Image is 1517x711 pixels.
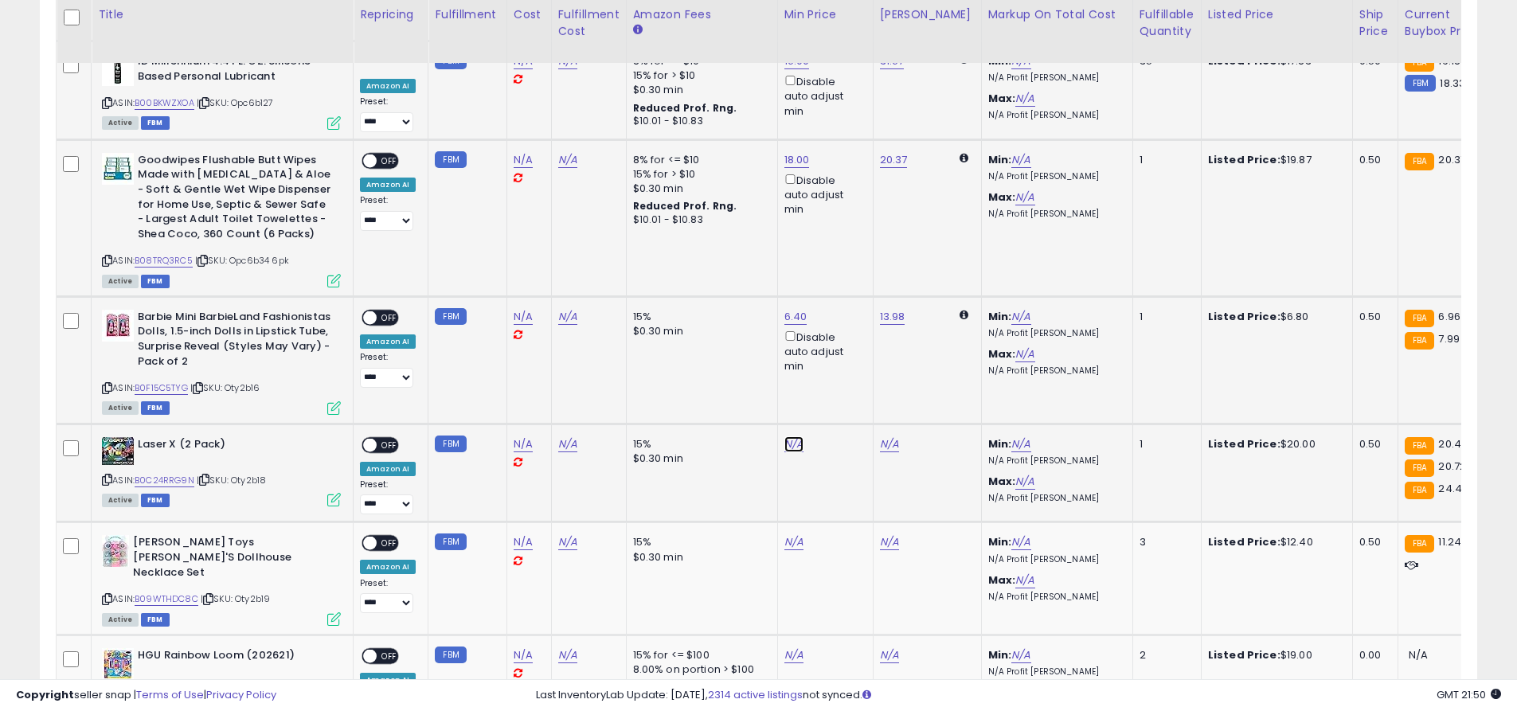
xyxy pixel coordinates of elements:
[190,381,260,394] span: | SKU: Oty2b16
[197,96,274,109] span: | SKU: Opc6b127
[988,152,1012,167] b: Min:
[102,153,341,286] div: ASIN:
[558,436,577,452] a: N/A
[102,437,134,465] img: 518gPGEjswL._SL40_.jpg
[988,572,1016,588] b: Max:
[1438,481,1468,496] span: 24.49
[1208,309,1280,324] b: Listed Price:
[435,151,466,168] small: FBM
[633,213,765,227] div: $10.01 - $10.83
[514,152,533,168] a: N/A
[197,474,266,486] span: | SKU: Oty2b18
[435,308,466,325] small: FBM
[633,535,765,549] div: 15%
[988,171,1120,182] p: N/A Profit [PERSON_NAME]
[633,101,737,115] b: Reduced Prof. Rng.
[633,182,765,196] div: $0.30 min
[360,462,416,476] div: Amazon AI
[102,310,134,342] img: 61rwyPnREqL._SL40_.jpg
[206,687,276,702] a: Privacy Policy
[988,554,1120,565] p: N/A Profit [PERSON_NAME]
[1359,6,1391,40] div: Ship Price
[1405,54,1434,72] small: FBA
[988,189,1016,205] b: Max:
[1208,534,1280,549] b: Listed Price:
[135,474,194,487] a: B0C24RRG9N
[138,648,331,667] b: HGU Rainbow Loom (202621)
[1208,152,1280,167] b: Listed Price:
[558,309,577,325] a: N/A
[1440,76,1465,91] span: 18.33
[102,116,139,130] span: All listings currently available for purchase on Amazon
[135,96,194,110] a: B00BKWZXOA
[633,437,765,451] div: 15%
[784,534,803,550] a: N/A
[1140,310,1189,324] div: 1
[558,6,620,40] div: Fulfillment Cost
[558,647,577,663] a: N/A
[135,254,193,268] a: B08TRQ3RC5
[195,254,289,267] span: | SKU: Opc6b34 6pk
[141,401,170,415] span: FBM
[633,662,765,677] div: 8.00% on portion > $100
[1140,437,1189,451] div: 1
[1208,153,1340,167] div: $19.87
[988,592,1120,603] p: N/A Profit [PERSON_NAME]
[16,687,74,702] strong: Copyright
[514,647,533,663] a: N/A
[1011,152,1030,168] a: N/A
[141,494,170,507] span: FBM
[784,647,803,663] a: N/A
[1208,647,1280,662] b: Listed Price:
[1438,309,1460,324] span: 6.96
[988,493,1120,504] p: N/A Profit [PERSON_NAME]
[633,451,765,466] div: $0.30 min
[360,334,416,349] div: Amazon AI
[1140,6,1194,40] div: Fulfillable Quantity
[435,533,466,550] small: FBM
[102,54,341,128] div: ASIN:
[1438,534,1461,549] span: 11.24
[784,436,803,452] a: N/A
[360,178,416,192] div: Amazon AI
[102,535,129,567] img: 51YTdvtyseL._SL40_.jpg
[988,72,1120,84] p: N/A Profit [PERSON_NAME]
[633,23,643,37] small: Amazon Fees.
[1208,436,1280,451] b: Listed Price:
[633,167,765,182] div: 15% for > $10
[1208,535,1340,549] div: $12.40
[880,309,905,325] a: 13.98
[1438,152,1466,167] span: 20.37
[1015,474,1034,490] a: N/A
[1015,572,1034,588] a: N/A
[1140,648,1189,662] div: 2
[960,310,968,320] i: Calculated using Dynamic Max Price.
[988,365,1120,377] p: N/A Profit [PERSON_NAME]
[1437,687,1501,702] span: 2025-08-14 21:50 GMT
[960,153,968,163] i: Calculated using Dynamic Max Price.
[102,535,341,623] div: ASIN:
[1405,535,1434,553] small: FBA
[377,154,402,167] span: OFF
[360,578,416,614] div: Preset:
[133,535,326,584] b: [PERSON_NAME] Toys [PERSON_NAME]'S Dollhouse Necklace Set
[1359,648,1386,662] div: 0.00
[360,195,416,231] div: Preset:
[988,6,1126,23] div: Markup on Total Cost
[1208,648,1340,662] div: $19.00
[880,436,899,452] a: N/A
[1359,437,1386,451] div: 0.50
[988,346,1016,361] b: Max:
[1140,535,1189,549] div: 3
[377,438,402,451] span: OFF
[102,494,139,507] span: All listings currently available for purchase on Amazon
[1405,482,1434,499] small: FBA
[377,311,402,324] span: OFF
[988,455,1120,467] p: N/A Profit [PERSON_NAME]
[558,152,577,168] a: N/A
[1438,459,1466,474] span: 20.72
[1015,91,1034,107] a: N/A
[880,534,899,550] a: N/A
[435,6,499,23] div: Fulfillment
[136,687,204,702] a: Terms of Use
